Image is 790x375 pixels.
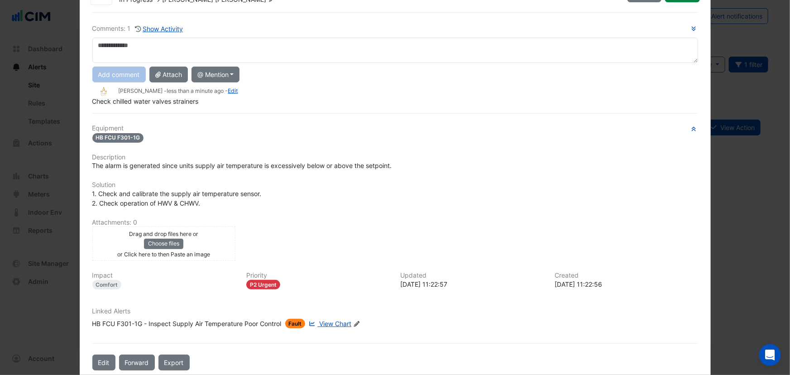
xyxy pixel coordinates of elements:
[401,272,544,279] h6: Updated
[129,231,198,237] small: Drag and drop files here or
[167,87,224,94] span: 2025-09-05 11:22:57
[92,190,262,207] span: 1. Check and calibrate the supply air temperature sensor. 2. Check operation of HWV & CHWV.
[92,154,698,161] h6: Description
[92,219,698,226] h6: Attachments: 0
[92,133,144,143] span: HB FCU F301-1G
[119,87,238,95] small: [PERSON_NAME] - -
[192,67,240,82] button: @ Mention
[246,272,390,279] h6: Priority
[285,319,306,328] span: Fault
[158,355,190,370] a: Export
[92,24,184,34] div: Comments: 1
[92,181,698,189] h6: Solution
[555,272,698,279] h6: Created
[555,279,698,289] div: [DATE] 11:22:56
[117,251,210,258] small: or Click here to then Paste an image
[92,87,115,96] img: Adare Manor
[246,280,280,289] div: P2 Urgent
[119,355,155,370] button: Forward
[307,319,351,328] a: View Chart
[134,24,184,34] button: Show Activity
[228,87,238,94] a: Edit
[92,97,199,105] span: Check chilled water valves strainers
[149,67,188,82] button: Attach
[92,162,392,169] span: The alarm is generated since units supply air temperature is excessively below or above the setpo...
[92,280,122,289] div: Comfort
[759,344,781,366] div: Open Intercom Messenger
[401,279,544,289] div: [DATE] 11:22:57
[92,319,282,328] div: HB FCU F301-1G - Inspect Supply Air Temperature Poor Control
[92,125,698,132] h6: Equipment
[92,308,698,315] h6: Linked Alerts
[92,355,115,370] button: Edit
[144,239,183,249] button: Choose files
[319,320,351,327] span: View Chart
[353,321,360,327] fa-icon: Edit Linked Alerts
[92,272,236,279] h6: Impact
